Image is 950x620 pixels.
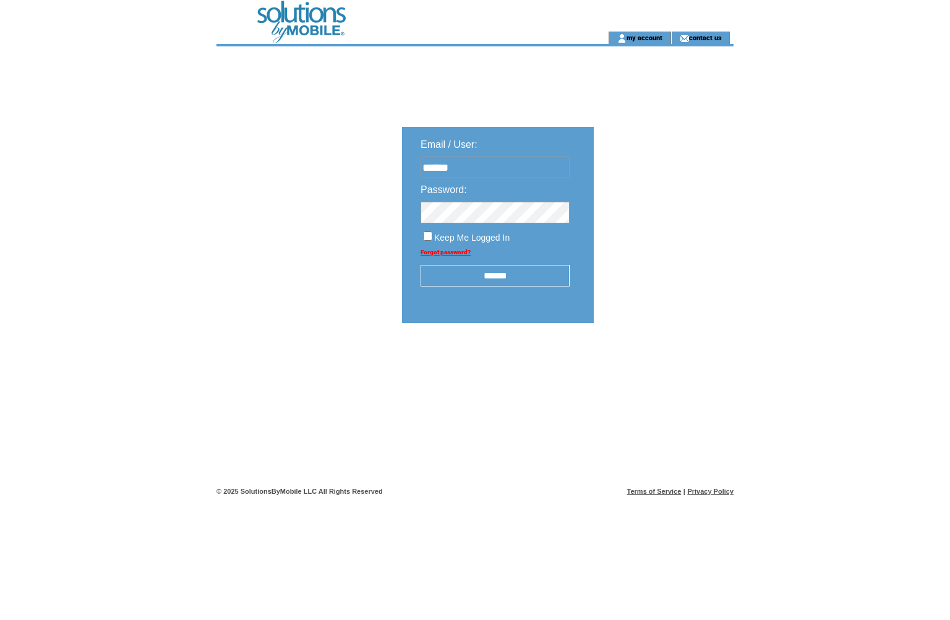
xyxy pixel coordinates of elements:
span: | [683,488,685,495]
a: Forgot password? [421,249,471,256]
a: contact us [689,33,722,41]
span: Keep Me Logged In [434,233,510,243]
a: my account [627,33,662,41]
span: Password: [421,184,467,195]
img: transparent.png [630,354,691,369]
img: account_icon.gif [617,33,627,43]
img: contact_us_icon.gif [680,33,689,43]
a: Privacy Policy [687,488,734,495]
span: Email / User: [421,139,477,150]
a: Terms of Service [627,488,682,495]
span: © 2025 SolutionsByMobile LLC All Rights Reserved [216,488,383,495]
